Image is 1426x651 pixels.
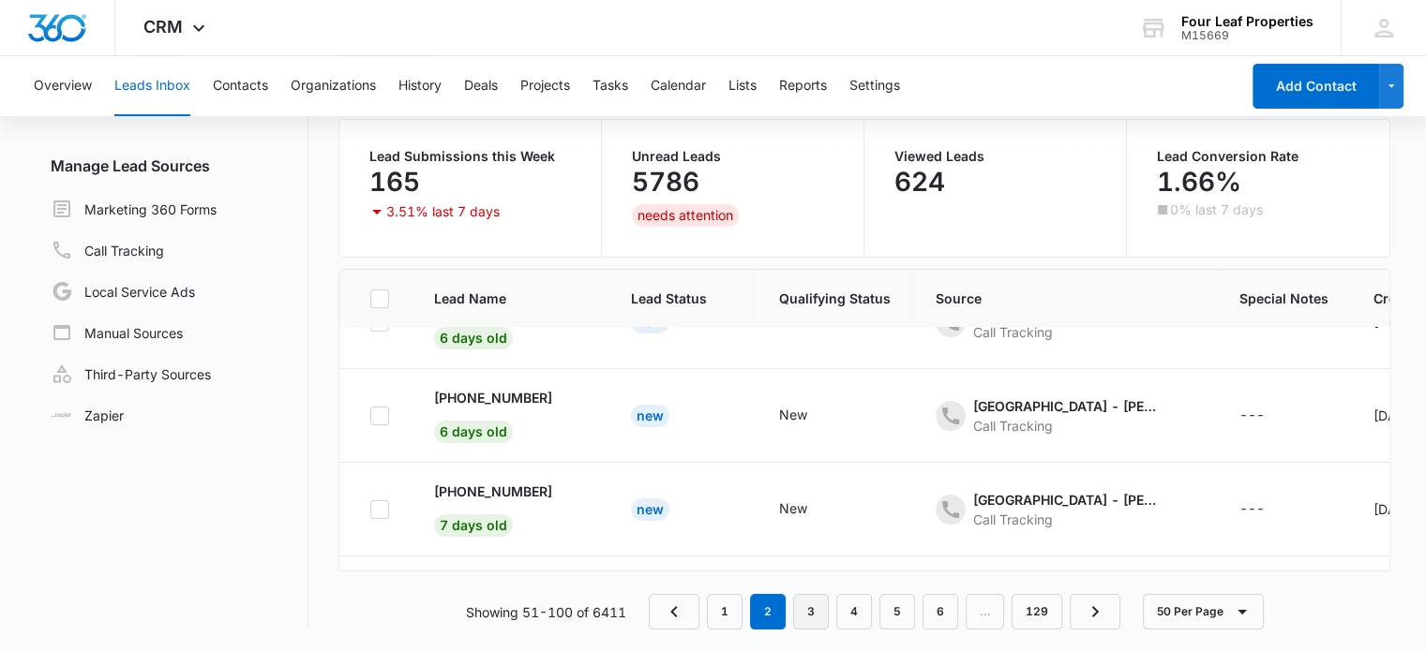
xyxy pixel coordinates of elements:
[1170,203,1263,216] p: 0% last 7 days
[973,416,1161,436] div: Call Tracking
[464,56,498,116] button: Deals
[143,17,183,37] span: CRM
[51,362,211,385] a: Third-Party Sources
[631,407,669,423] a: New
[779,405,841,427] div: - - Select to Edit Field
[386,205,500,218] p: 3.51% last 7 days
[894,150,1096,163] p: Viewed Leads
[894,167,945,197] p: 624
[369,167,420,197] p: 165
[936,490,1194,529] div: - - Select to Edit Field
[728,56,757,116] button: Lists
[649,594,1120,629] nav: Pagination
[1239,498,1265,521] div: ---
[631,405,669,427] div: New
[879,594,915,629] a: Page 5
[291,56,376,116] button: Organizations
[434,421,513,443] span: 6 days old
[1253,64,1379,109] button: Add Contact
[631,501,669,517] a: New
[1070,594,1120,629] a: Next Page
[779,498,841,521] div: - - Select to Edit Field
[434,388,552,407] p: [PHONE_NUMBER]
[434,327,513,349] span: 6 days old
[793,594,829,629] a: Page 3
[836,594,872,629] a: Page 4
[434,388,586,443] div: - - Select to Edit Field
[1143,594,1264,629] button: 50 Per Page
[973,322,1161,342] div: Call Tracking
[114,56,190,116] button: Leads Inbox
[51,321,183,344] a: Manual Sources
[651,56,706,116] button: Calendar
[779,56,827,116] button: Reports
[631,289,707,308] span: Lead Status
[936,396,1194,436] div: - - Select to Edit Field
[434,481,586,537] div: - - Select to Edit Field
[632,167,699,197] p: 5786
[631,314,669,330] a: New
[1012,594,1062,629] a: Page 129
[434,388,552,439] a: [PHONE_NUMBER]6 days old
[649,594,699,629] a: Previous Page
[923,594,958,629] a: Page 6
[1239,405,1265,427] div: ---
[434,481,552,533] a: [PHONE_NUMBER]7 days old
[1157,167,1241,197] p: 1.66%
[973,510,1161,529] div: Call Tracking
[593,56,628,116] button: Tasks
[520,56,570,116] button: Projects
[779,405,807,424] div: New
[51,198,217,220] a: Marketing 360 Forms
[973,396,1161,416] div: [GEOGRAPHIC_DATA] - [PERSON_NAME]
[750,594,786,629] em: 2
[369,150,571,163] p: Lead Submissions this Week
[849,56,900,116] button: Settings
[1239,405,1298,427] div: - - Select to Edit Field
[1239,289,1328,308] span: Special Notes
[434,289,559,308] span: Lead Name
[632,150,833,163] p: Unread Leads
[213,56,268,116] button: Contacts
[434,514,513,537] span: 7 days old
[707,594,743,629] a: Page 1
[398,56,442,116] button: History
[51,280,195,303] a: Local Service Ads
[36,155,308,177] h3: Manage Lead Sources
[1181,29,1313,42] div: account id
[632,204,739,227] div: needs attention
[779,289,891,308] span: Qualifying Status
[1157,150,1359,163] p: Lead Conversion Rate
[51,406,124,425] a: Zapier
[51,239,164,261] a: Call Tracking
[34,56,92,116] button: Overview
[434,294,552,346] a: [PHONE_NUMBER]6 days old
[779,498,807,518] div: New
[466,602,626,622] p: Showing 51-100 of 6411
[936,289,1167,308] span: Source
[434,481,552,501] p: [PHONE_NUMBER]
[1181,14,1313,29] div: account name
[1373,289,1424,308] span: Created
[631,498,669,521] div: New
[1239,498,1298,521] div: - - Select to Edit Field
[973,490,1161,510] div: [GEOGRAPHIC_DATA] - [PERSON_NAME]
